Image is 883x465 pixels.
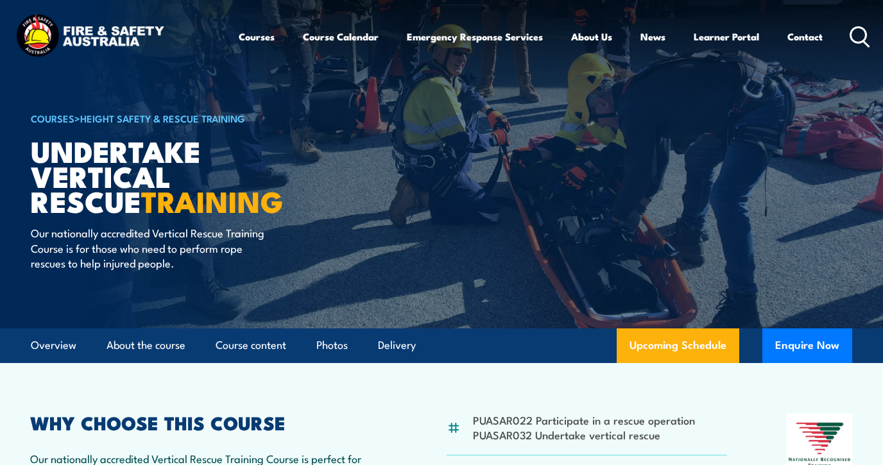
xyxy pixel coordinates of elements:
a: Courses [239,21,275,52]
a: Learner Portal [694,21,759,52]
a: Photos [316,328,348,362]
button: Enquire Now [762,328,852,363]
a: Emergency Response Services [407,21,543,52]
a: Height Safety & Rescue Training [80,111,245,125]
a: Course content [216,328,286,362]
a: About Us [571,21,612,52]
a: Upcoming Schedule [617,328,739,363]
strong: TRAINING [141,178,284,223]
a: Overview [31,328,76,362]
h2: WHY CHOOSE THIS COURSE [30,414,387,430]
a: Course Calendar [303,21,379,52]
li: PUASAR022 Participate in a rescue operation [473,412,695,427]
a: Contact [787,21,823,52]
li: PUASAR032 Undertake vertical rescue [473,427,695,442]
a: About the course [107,328,185,362]
a: News [640,21,665,52]
p: Our nationally accredited Vertical Rescue Training Course is for those who need to perform rope r... [31,225,265,270]
h1: Undertake Vertical Rescue [31,138,348,213]
a: Delivery [378,328,416,362]
h6: > [31,110,348,126]
a: COURSES [31,111,74,125]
